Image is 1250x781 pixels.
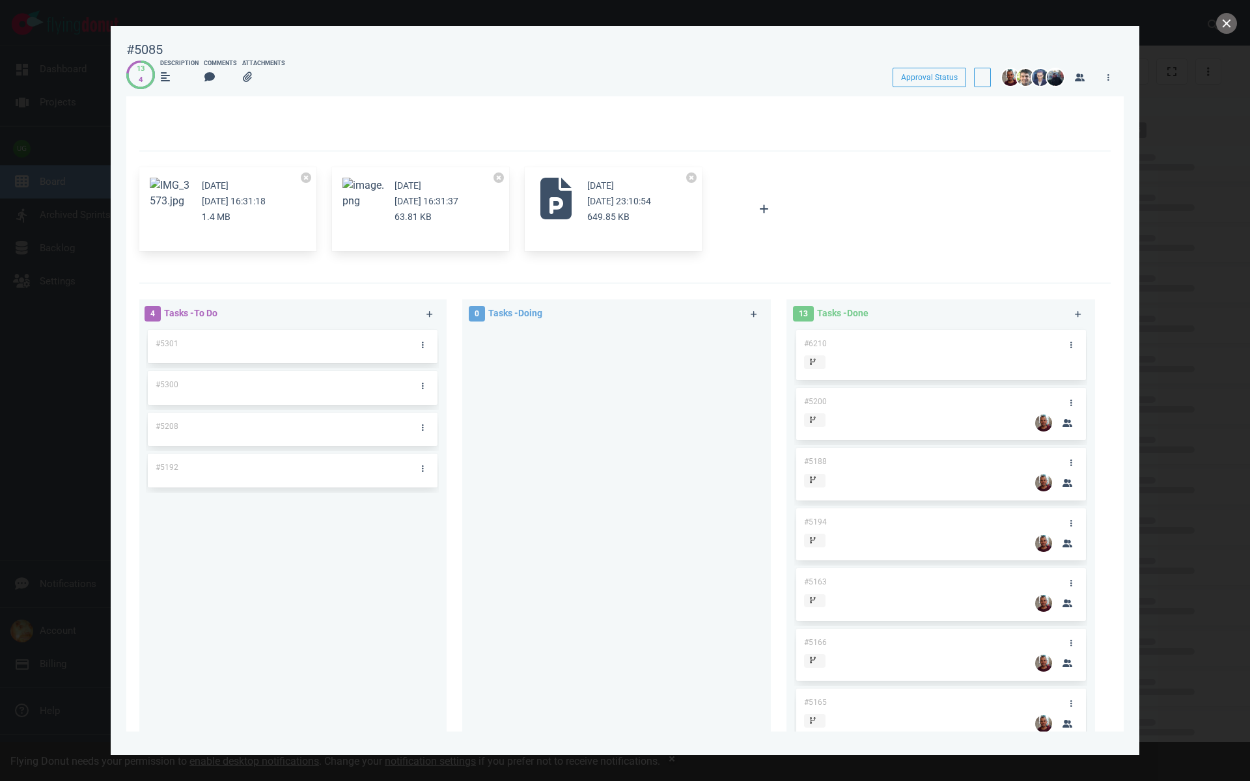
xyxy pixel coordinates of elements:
[1035,715,1052,732] img: 26
[156,463,178,472] span: #5192
[242,59,285,68] div: Attachments
[164,308,217,318] span: Tasks - To Do
[342,178,384,209] button: Zoom image
[1002,69,1019,86] img: 26
[587,212,630,222] small: 649.85 KB
[804,397,827,406] span: #5200
[587,180,614,191] small: [DATE]
[804,638,827,647] span: #5166
[793,306,814,322] span: 13
[893,68,966,87] button: Approval Status
[804,339,827,348] span: #6210
[488,308,542,318] span: Tasks - Doing
[1035,535,1052,552] img: 26
[1035,415,1052,432] img: 26
[1035,595,1052,612] img: 26
[469,306,485,322] span: 0
[156,380,178,389] span: #5300
[1017,69,1034,86] img: 26
[804,457,827,466] span: #5188
[137,75,145,86] div: 4
[804,517,827,527] span: #5194
[160,59,199,68] div: Description
[1047,69,1064,86] img: 26
[1216,13,1237,34] button: close
[204,59,237,68] div: Comments
[1035,474,1052,491] img: 26
[395,212,432,222] small: 63.81 KB
[137,64,145,75] div: 13
[156,339,178,348] span: #5301
[1032,69,1049,86] img: 26
[395,196,458,206] small: [DATE] 16:31:37
[1035,655,1052,672] img: 26
[150,178,191,209] button: Zoom image
[202,196,266,206] small: [DATE] 16:31:18
[202,212,230,222] small: 1.4 MB
[395,180,421,191] small: [DATE]
[126,42,163,58] div: #5085
[804,698,827,707] span: #5165
[817,308,868,318] span: Tasks - Done
[202,180,229,191] small: [DATE]
[804,577,827,586] span: #5163
[145,306,161,322] span: 4
[587,196,651,206] small: [DATE] 23:10:54
[156,422,178,431] span: #5208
